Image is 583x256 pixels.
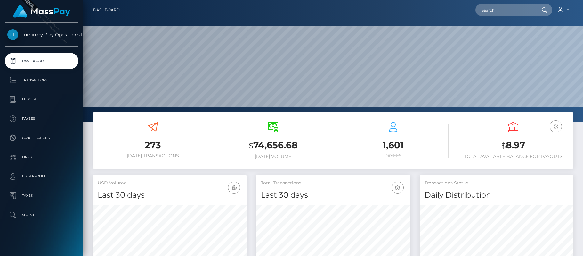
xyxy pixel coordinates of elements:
[425,190,569,201] h4: Daily Distribution
[5,130,78,146] a: Cancellations
[338,153,449,158] h6: Payees
[7,191,76,201] p: Taxes
[5,207,78,223] a: Search
[7,133,76,143] p: Cancellations
[7,56,76,66] p: Dashboard
[458,139,569,152] h3: 8.97
[5,32,78,38] span: Luminary Play Operations Limited
[338,139,449,151] h3: 1,601
[5,168,78,184] a: User Profile
[7,29,18,40] img: Luminary Play Operations Limited
[98,190,242,201] h4: Last 30 days
[5,111,78,127] a: Payees
[7,210,76,220] p: Search
[98,139,208,151] h3: 273
[5,72,78,88] a: Transactions
[98,180,242,186] h5: USD Volume
[218,139,328,152] h3: 74,656.68
[261,180,405,186] h5: Total Transactions
[458,154,569,159] h6: Total Available Balance for Payouts
[261,190,405,201] h4: Last 30 days
[425,180,569,186] h5: Transactions Status
[249,141,253,150] small: $
[7,114,76,124] p: Payees
[98,153,208,158] h6: [DATE] Transactions
[7,75,76,85] p: Transactions
[7,172,76,181] p: User Profile
[501,141,506,150] small: $
[5,53,78,69] a: Dashboard
[218,154,328,159] h6: [DATE] Volume
[5,149,78,165] a: Links
[5,188,78,204] a: Taxes
[93,3,120,17] a: Dashboard
[5,91,78,107] a: Ledger
[13,5,70,18] img: MassPay Logo
[475,4,536,16] input: Search...
[7,152,76,162] p: Links
[7,95,76,104] p: Ledger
